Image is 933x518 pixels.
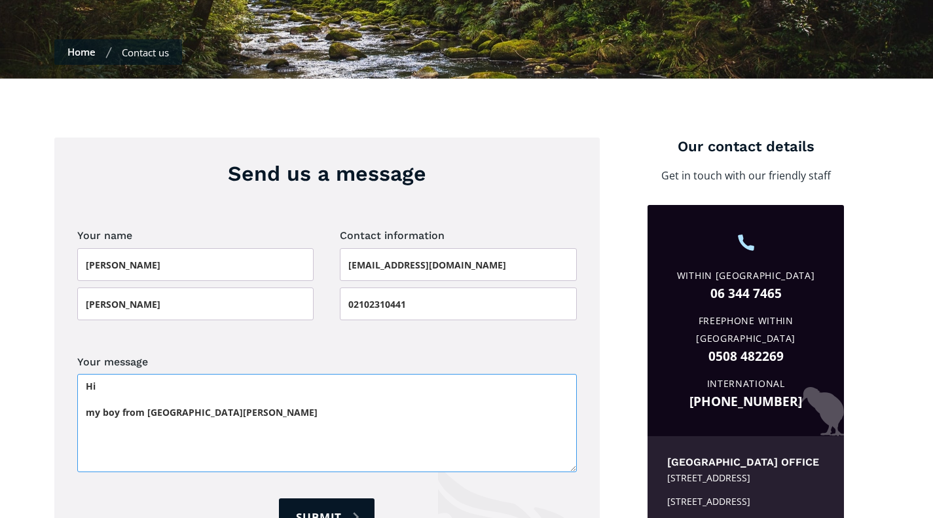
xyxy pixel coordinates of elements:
[77,353,577,371] label: Your message
[648,166,844,185] p: Get in touch with our friendly staff
[77,226,132,245] legend: Your name
[667,493,824,509] div: [STREET_ADDRESS]
[667,470,824,486] div: [STREET_ADDRESS]
[340,248,577,281] input: Email
[122,46,169,59] div: Contact us
[77,287,314,320] input: Last name
[657,312,834,348] div: Freephone Within [GEOGRAPHIC_DATA]
[648,138,844,157] h4: Our contact details
[77,160,577,187] h3: Send us a message
[657,285,834,303] a: 06 344 7465
[657,348,834,365] a: 0508 482269
[54,39,182,65] nav: Breadcrumbs
[67,45,96,58] a: Home
[657,375,834,393] div: International
[340,287,577,320] input: Phone
[657,393,834,411] a: [PHONE_NUMBER]
[77,248,314,281] input: First name
[667,456,824,470] h5: [GEOGRAPHIC_DATA] office
[340,226,445,245] legend: Contact information
[657,267,834,285] div: Within [GEOGRAPHIC_DATA]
